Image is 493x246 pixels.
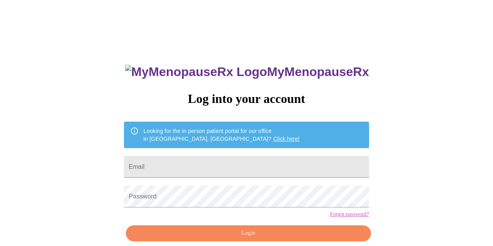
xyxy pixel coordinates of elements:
span: Login [135,228,362,238]
a: Click here! [273,136,300,142]
h3: Log into your account [124,92,369,106]
div: Looking for the in person patient portal for our office in [GEOGRAPHIC_DATA], [GEOGRAPHIC_DATA]? [143,124,300,146]
a: Forgot password? [330,211,369,218]
img: MyMenopauseRx Logo [125,65,267,79]
button: Login [126,225,371,241]
h3: MyMenopauseRx [125,65,369,79]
